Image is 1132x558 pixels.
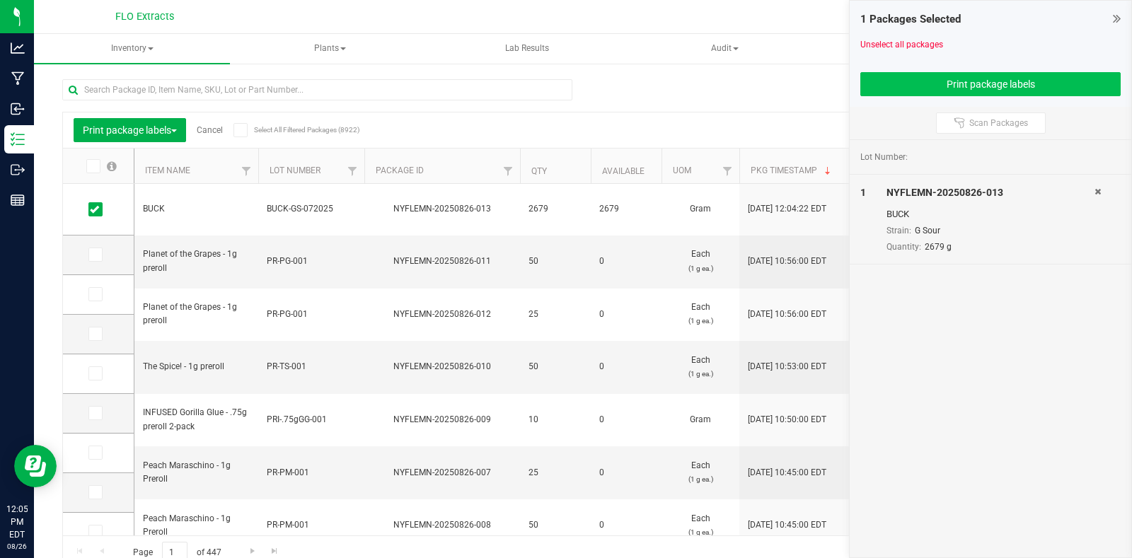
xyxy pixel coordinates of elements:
span: Each [670,512,731,539]
span: Planet of the Grapes - 1g preroll [143,301,250,327]
iframe: Resource center [14,445,57,487]
inline-svg: Analytics [11,41,25,55]
span: Gram [670,202,731,216]
div: NYFLEMN-20250826-011 [362,255,522,268]
span: [DATE] 10:56:00 EDT [748,308,826,321]
a: UOM [673,165,691,175]
input: Search Package ID, Item Name, SKU, Lot or Part Number... [62,79,572,100]
div: NYFLEMN-20250826-008 [362,518,522,532]
span: 25 [529,308,582,321]
span: PRI-.75gGG-001 [267,413,356,426]
p: (1 g ea.) [670,367,731,380]
span: Plants [232,35,427,63]
span: 1 [860,187,866,198]
span: Each [670,354,731,380]
p: (1 g ea.) [670,314,731,327]
span: FLO Extracts [115,11,174,23]
p: (1 g ea.) [670,525,731,539]
button: Print package labels [74,118,186,142]
span: PR-PG-001 [267,255,356,268]
span: 50 [529,518,582,532]
p: 12:05 PM EDT [6,503,28,541]
inline-svg: Inventory [11,132,25,146]
span: PR-PM-001 [267,466,356,479]
span: [DATE] 10:56:00 EDT [748,255,826,268]
span: Lab Results [486,42,568,54]
inline-svg: Inbound [11,102,25,116]
a: Pkg Timestamp [751,165,833,175]
a: Available [602,166,645,176]
a: Inventory Counts [824,34,1020,64]
inline-svg: Reports [11,193,25,207]
button: Scan Packages [936,112,1046,134]
button: Print package labels [860,72,1121,96]
span: Gram [670,413,731,426]
span: The Spice! - 1g preroll [143,360,250,373]
a: Qty [531,166,547,176]
span: [DATE] 10:45:00 EDT [748,518,826,532]
div: BUCK [886,207,1095,221]
span: Peach Maraschino - 1g Preroll [143,459,250,486]
span: Scan Packages [969,117,1028,129]
p: (1 g ea.) [670,472,731,486]
span: 0 [599,308,653,321]
span: BUCK-GS-072025 [267,202,356,216]
span: Print package labels [83,124,177,136]
span: Peach Maraschino - 1g Preroll [143,512,250,539]
span: 2679 [599,202,653,216]
span: 10 [529,413,582,426]
a: Filter [497,159,520,183]
a: Cancel [197,125,223,135]
span: Audit [628,35,822,63]
a: Filter [341,159,364,183]
span: Select All Filtered Packages (8922) [254,126,325,134]
span: 2679 g [925,242,952,252]
div: NYFLEMN-20250826-010 [362,360,522,373]
span: Lot Number: [860,151,908,163]
span: Each [670,459,731,486]
span: 0 [599,413,653,426]
span: BUCK [143,202,250,216]
span: 25 [529,466,582,479]
div: NYFLEMN-20250826-013 [362,202,522,216]
span: Strain: [886,226,911,236]
span: 0 [599,518,653,532]
div: NYFLEMN-20250826-012 [362,308,522,321]
span: INFUSED Gorilla Glue - .75g preroll 2-pack [143,406,250,433]
span: [DATE] 10:53:00 EDT [748,360,826,373]
a: Unselect all packages [860,40,943,50]
span: 50 [529,360,582,373]
inline-svg: Manufacturing [11,71,25,86]
a: Audit [627,34,823,64]
a: Item Name [145,165,190,175]
span: PR-PM-001 [267,518,356,532]
span: [DATE] 12:04:22 EDT [748,202,826,216]
span: [DATE] 10:50:00 EDT [748,413,826,426]
span: 50 [529,255,582,268]
a: Lab Results [429,34,625,64]
span: 0 [599,360,653,373]
div: NYFLEMN-20250826-007 [362,466,522,479]
a: Filter [716,159,739,183]
inline-svg: Outbound [11,163,25,177]
span: Planet of the Grapes - 1g preroll [143,248,250,274]
a: Filter [235,159,258,183]
span: Select all records on this page [107,161,117,171]
span: Each [670,301,731,327]
span: Quantity: [886,242,921,252]
span: G Sour [915,226,940,236]
p: 08/26 [6,541,28,552]
div: NYFLEMN-20250826-013 [886,185,1095,200]
span: Each [670,248,731,274]
span: [DATE] 10:45:00 EDT [748,466,826,479]
p: (1 g ea.) [670,262,731,275]
span: PR-PG-001 [267,308,356,321]
a: Plants [231,34,427,64]
a: Inventory [34,34,230,64]
span: 0 [599,466,653,479]
a: Lot Number [270,165,320,175]
span: 2679 [529,202,582,216]
div: NYFLEMN-20250826-009 [362,413,522,426]
span: PR-TS-001 [267,360,356,373]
